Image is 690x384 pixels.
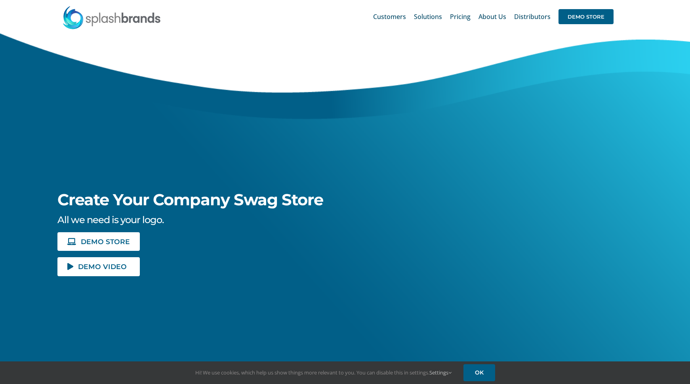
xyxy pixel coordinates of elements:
a: DEMO STORE [57,232,140,251]
span: Solutions [414,13,442,20]
nav: Main Menu [373,4,614,29]
img: SplashBrands.com Logo [62,6,161,29]
a: Pricing [450,4,471,29]
span: All we need is your logo. [57,214,164,225]
a: Settings [429,369,452,376]
span: DEMO STORE [81,238,130,245]
span: Pricing [450,13,471,20]
span: Customers [373,13,406,20]
span: Distributors [514,13,551,20]
a: Customers [373,4,406,29]
a: DEMO STORE [558,4,614,29]
a: Distributors [514,4,551,29]
a: OK [463,364,495,381]
span: Hi! We use cookies, which help us show things more relevant to you. You can disable this in setti... [195,369,452,376]
span: DEMO VIDEO [78,263,127,270]
span: DEMO STORE [558,9,614,24]
span: Create Your Company Swag Store [57,190,323,209]
span: About Us [478,13,506,20]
